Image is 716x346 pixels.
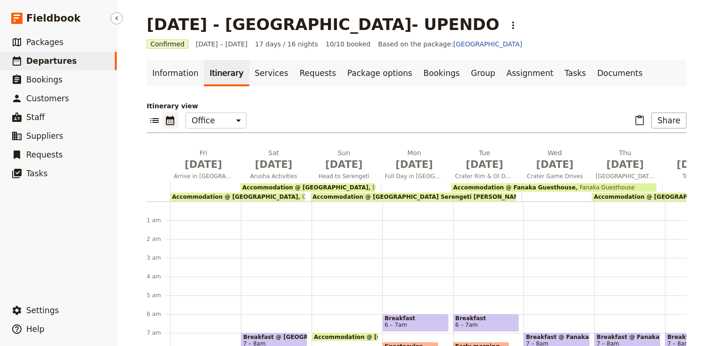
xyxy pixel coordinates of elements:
button: Calendar view [163,113,178,128]
a: Documents [591,60,648,86]
button: Tue [DATE]Crater Rim & Ol Duvai [451,148,522,183]
div: Breakfast6 – 7am [382,314,449,332]
span: Accommodation @ Fanaka Guesthouse [453,184,575,191]
button: List view [147,113,163,128]
a: Requests [294,60,342,86]
span: Breakfast @ Fanaka Guesthouse [597,334,658,340]
span: Help [26,324,45,334]
p: Itinerary view [147,101,686,111]
a: Assignment [501,60,559,86]
a: [GEOGRAPHIC_DATA] [453,40,522,48]
a: Group [465,60,501,86]
button: Wed [DATE]Crater Game Drives [522,148,592,183]
span: Accommodation @ [GEOGRAPHIC_DATA] Serengeti [PERSON_NAME] Camp-Upgrade option from dome tents [313,194,652,200]
a: Package options [342,60,418,86]
span: Settings [26,306,59,315]
span: Crater Game Drives [522,173,588,180]
div: Accommodation @ [GEOGRAPHIC_DATA][GEOGRAPHIC_DATA] [240,183,375,192]
button: Paste itinerary item [632,113,648,128]
button: Sun [DATE]Head to Serengeti [311,148,381,183]
button: Thu [DATE][GEOGRAPHIC_DATA] [592,148,662,183]
span: Staff [26,113,45,122]
span: [DATE] [455,158,514,172]
a: Bookings [418,60,465,86]
span: [DATE] – [DATE] [196,39,248,49]
div: Breakfast6 – 7am [453,314,520,332]
span: Departures [26,56,77,66]
span: Fieldbook [26,11,81,25]
div: 6 am [147,310,170,318]
a: Itinerary [204,60,249,86]
h2: Thu [596,148,655,172]
span: Breakfast @ [GEOGRAPHIC_DATA] [243,334,305,340]
div: 7 am [147,329,170,337]
button: Share [651,113,686,128]
h2: Mon [385,148,444,172]
span: Tasks [26,169,48,178]
span: Fanaka Guesthouse [575,184,634,191]
span: [DATE] [525,158,584,172]
h1: [DATE] - [GEOGRAPHIC_DATA]- UPENDO [147,15,500,34]
div: Accommodation @ [GEOGRAPHIC_DATA] [312,332,378,341]
span: Breakfast [385,315,447,322]
button: Hide menu [111,12,123,24]
span: [DATE] [174,158,233,172]
span: 17 days / 16 nights [255,39,318,49]
button: Sat [DATE]Arusha Activities [240,148,311,183]
span: Packages [26,38,63,47]
span: Accommodation @ [GEOGRAPHIC_DATA] [314,334,444,340]
span: Accommodation @ [GEOGRAPHIC_DATA] [242,184,368,191]
div: Accommodation @ [GEOGRAPHIC_DATA]Outpost Lodge [170,193,305,201]
span: [DATE] [314,158,373,172]
span: [DATE] [244,158,303,172]
span: Based on the package: [378,39,522,49]
h2: Sun [314,148,373,172]
div: Accommodation @ [GEOGRAPHIC_DATA] Serengeti [PERSON_NAME] Camp-Upgrade option from dome tents [311,193,516,201]
div: 1 am [147,217,170,224]
span: Head to Serengeti [311,173,377,180]
span: Crater Rim & Ol Duvai [451,173,518,180]
span: Customers [26,94,69,103]
h2: Fri [174,148,233,172]
div: 3 am [147,254,170,262]
button: Actions [505,17,521,33]
a: Information [147,60,204,86]
span: [GEOGRAPHIC_DATA] [592,173,658,180]
h2: Sat [244,148,303,172]
h2: Tue [455,148,514,172]
a: Tasks [559,60,592,86]
span: Requests [26,150,63,159]
span: 6 – 7am [455,322,478,328]
button: Mon [DATE]Full Day in [GEOGRAPHIC_DATA] [381,148,451,183]
span: Suppliers [26,131,63,141]
span: Bookings [26,75,62,84]
span: Arusha Activities [240,173,307,180]
h2: Wed [525,148,584,172]
span: Confirmed [147,39,188,49]
div: Accommodation @ Fanaka GuesthouseFanaka Guesthouse [451,183,656,192]
span: 6 – 7am [385,322,407,328]
span: Full Day in [GEOGRAPHIC_DATA] [381,173,447,180]
div: 4 am [147,273,170,280]
span: 10/10 booked [326,39,371,49]
span: [DATE] [385,158,444,172]
span: Breakfast [455,315,517,322]
span: Accommodation @ [GEOGRAPHIC_DATA] [172,194,298,200]
div: 5 am [147,292,170,299]
span: [DATE] [596,158,655,172]
a: Services [249,60,294,86]
button: Fri [DATE]Arrive in [GEOGRAPHIC_DATA] [170,148,240,183]
div: 2 am [147,235,170,243]
span: Breakfast @ Fanaka Guesthouse [526,334,588,340]
span: Arrive in [GEOGRAPHIC_DATA] [170,173,237,180]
